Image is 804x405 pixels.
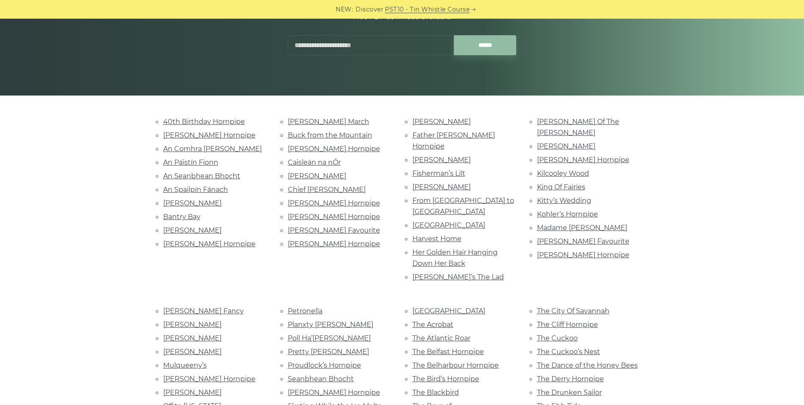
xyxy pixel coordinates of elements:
a: [PERSON_NAME] [163,334,222,342]
a: 40th Birthday Hornpipe [163,118,245,126]
a: [PERSON_NAME] Hornpipe [537,251,629,259]
a: An Comhra [PERSON_NAME] [163,145,262,153]
a: [PERSON_NAME] [412,156,471,164]
a: [PERSON_NAME] Hornpipe [288,213,380,221]
a: [PERSON_NAME] [537,142,595,150]
a: Pretty [PERSON_NAME] [288,348,369,356]
a: [PERSON_NAME] Favourite [288,226,380,234]
a: Seanbhean Bhocht [288,375,354,383]
a: The Cliff Hornpipe [537,321,598,329]
a: [PERSON_NAME] [288,172,346,180]
a: Proudlock’s Hornpipe [288,361,361,369]
a: [PERSON_NAME] [163,226,222,234]
a: The Cuckoo’s Nest [537,348,600,356]
a: Her Golden Hair Hanging Down Her Back [412,248,498,267]
a: An Seanbhean Bhocht [163,172,240,180]
a: [PERSON_NAME] [163,199,222,207]
a: The Derry Hornpipe [537,375,604,383]
a: The Dance of the Honey Bees [537,361,638,369]
a: Caisleán na nÓr [288,158,341,166]
a: [PERSON_NAME] Favourite [537,237,629,245]
a: Madame [PERSON_NAME] [537,224,627,232]
a: The Drunken Sailor [537,388,602,397]
a: [GEOGRAPHIC_DATA] [412,307,485,315]
a: PST10 - Tin Whistle Course [385,5,470,14]
a: [PERSON_NAME] [163,348,222,356]
a: [PERSON_NAME] [163,321,222,329]
span: NEW: [336,5,353,14]
a: Poll Ha’[PERSON_NAME] [288,334,371,342]
a: [PERSON_NAME] Hornpipe [163,375,256,383]
a: Chief [PERSON_NAME] [288,186,366,194]
a: An Páistín Fionn [163,158,218,166]
a: [PERSON_NAME] Fancy [163,307,244,315]
a: [PERSON_NAME] Hornpipe [288,240,380,248]
a: [PERSON_NAME]’s The Lad [412,273,504,281]
a: [PERSON_NAME] [412,118,471,126]
a: The Belharbour Hornpipe [412,361,499,369]
a: Harvest Home [412,235,462,243]
a: The Cuckoo [537,334,578,342]
a: [PERSON_NAME] [163,388,222,397]
a: Fisherman’s Lilt [412,169,465,177]
a: King Of Fairies [537,183,585,191]
a: Father [PERSON_NAME] Hornpipe [412,131,495,150]
a: [PERSON_NAME] March [288,118,369,126]
a: [PERSON_NAME] Of The [PERSON_NAME] [537,118,619,137]
a: [PERSON_NAME] Hornpipe [163,131,256,139]
a: The Atlantic Roar [412,334,470,342]
a: Mulqueeny’s [163,361,207,369]
a: [PERSON_NAME] Hornpipe [288,145,380,153]
a: Bantry Bay [163,213,200,221]
a: From [GEOGRAPHIC_DATA] to [GEOGRAPHIC_DATA] [412,197,514,216]
a: [PERSON_NAME] Hornpipe [163,240,256,248]
a: Kilcooley Wood [537,169,589,177]
a: The Belfast Hornpipe [412,348,484,356]
span: Discover [356,5,384,14]
a: The Bird’s Hornpipe [412,375,479,383]
a: [PERSON_NAME] Hornpipe [288,388,380,397]
a: The Acrobat [412,321,453,329]
a: The City Of Savannah [537,307,609,315]
a: Planxty [PERSON_NAME] [288,321,373,329]
a: [PERSON_NAME] Hornpipe [288,199,380,207]
a: An Spailpín Fánach [163,186,228,194]
a: [PERSON_NAME] [412,183,471,191]
a: Kohler’s Hornpipe [537,210,598,218]
a: Petronella [288,307,323,315]
a: Kitty’s Wedding [537,197,591,205]
a: [GEOGRAPHIC_DATA] [412,221,485,229]
a: The Blackbird [412,388,459,397]
a: [PERSON_NAME] Hornpipe [537,156,629,164]
a: Buck from the Mountain [288,131,372,139]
